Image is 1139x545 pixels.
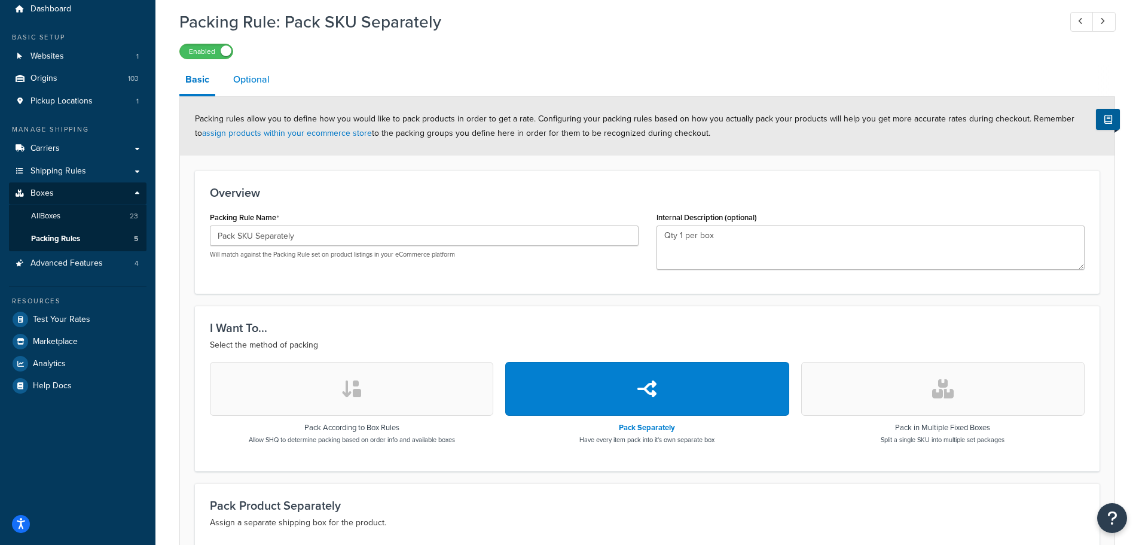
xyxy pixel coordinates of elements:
span: Test Your Rates [33,315,90,325]
p: Allow SHQ to determine packing based on order info and available boxes [249,435,455,444]
a: Analytics [9,353,146,375]
p: Assign a separate shipping box for the product. [210,516,1085,530]
a: Marketplace [9,331,146,352]
a: Origins103 [9,68,146,90]
a: Packing Rules5 [9,228,146,250]
li: Origins [9,68,146,90]
span: Analytics [33,359,66,369]
span: 5 [134,234,138,244]
span: Dashboard [30,4,71,14]
h3: Pack Product Separately [210,499,1085,512]
span: Shipping Rules [30,166,86,176]
li: Websites [9,45,146,68]
button: Show Help Docs [1096,109,1120,130]
span: Boxes [30,188,54,199]
span: 23 [130,211,138,221]
textarea: Qty 1 per box [656,226,1085,270]
a: assign products within your ecommerce store [202,127,372,139]
a: Next Record [1092,12,1116,32]
span: Advanced Features [30,258,103,269]
span: Packing Rules [31,234,80,244]
span: Carriers [30,144,60,154]
div: Basic Setup [9,32,146,42]
span: 1 [136,96,139,106]
a: AllBoxes23 [9,205,146,227]
span: Websites [30,51,64,62]
h3: Pack According to Box Rules [249,424,455,432]
label: Enabled [180,44,233,59]
p: Will match against the Packing Rule set on product listings in your eCommerce platform [210,250,639,259]
span: Origins [30,74,57,84]
h3: Pack Separately [579,424,714,432]
li: Boxes [9,182,146,251]
span: Packing rules allow you to define how you would like to pack products in order to get a rate. Con... [195,112,1074,139]
label: Packing Rule Name [210,213,279,223]
label: Internal Description (optional) [656,213,757,222]
p: Select the method of packing [210,338,1085,352]
span: Marketplace [33,337,78,347]
span: 1 [136,51,139,62]
h3: Overview [210,186,1085,199]
li: Advanced Features [9,252,146,275]
span: 103 [128,74,139,84]
span: All Boxes [31,211,60,221]
li: Packing Rules [9,228,146,250]
p: Have every item pack into it's own separate box [579,435,714,444]
a: Advanced Features4 [9,252,146,275]
span: Pickup Locations [30,96,93,106]
a: Boxes [9,182,146,205]
h3: I Want To... [210,321,1085,334]
a: Previous Record [1070,12,1094,32]
a: Help Docs [9,375,146,397]
a: Test Your Rates [9,309,146,330]
li: Pickup Locations [9,90,146,112]
span: 4 [135,258,139,269]
h3: Pack in Multiple Fixed Boxes [881,424,1004,432]
p: Split a single SKU into multiple set packages [881,435,1004,444]
a: Basic [179,65,215,96]
button: Open Resource Center [1097,503,1127,533]
div: Resources [9,296,146,306]
div: Manage Shipping [9,124,146,135]
a: Pickup Locations1 [9,90,146,112]
a: Carriers [9,138,146,160]
a: Websites1 [9,45,146,68]
a: Optional [227,65,276,94]
a: Shipping Rules [9,160,146,182]
span: Help Docs [33,381,72,391]
h1: Packing Rule: Pack SKU Separately [179,10,1048,34]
